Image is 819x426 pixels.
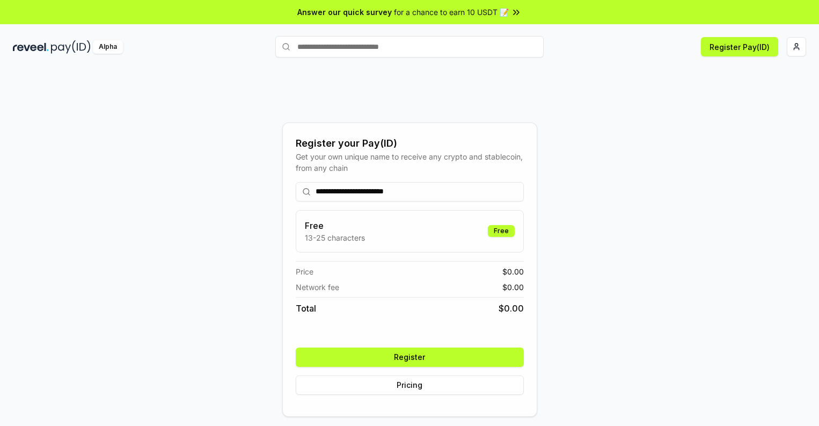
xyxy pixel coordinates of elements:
[502,266,524,277] span: $ 0.00
[296,136,524,151] div: Register your Pay(ID)
[488,225,515,237] div: Free
[296,376,524,395] button: Pricing
[296,281,339,293] span: Network fee
[305,219,365,232] h3: Free
[297,6,392,18] span: Answer our quick survey
[93,40,123,54] div: Alpha
[296,266,313,277] span: Price
[305,232,365,243] p: 13-25 characters
[296,151,524,174] div: Get your own unique name to receive any crypto and stablecoin, from any chain
[296,302,316,315] span: Total
[701,37,778,56] button: Register Pay(ID)
[13,40,49,54] img: reveel_dark
[499,302,524,315] span: $ 0.00
[394,6,509,18] span: for a chance to earn 10 USDT 📝
[296,348,524,367] button: Register
[51,40,91,54] img: pay_id
[502,281,524,293] span: $ 0.00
